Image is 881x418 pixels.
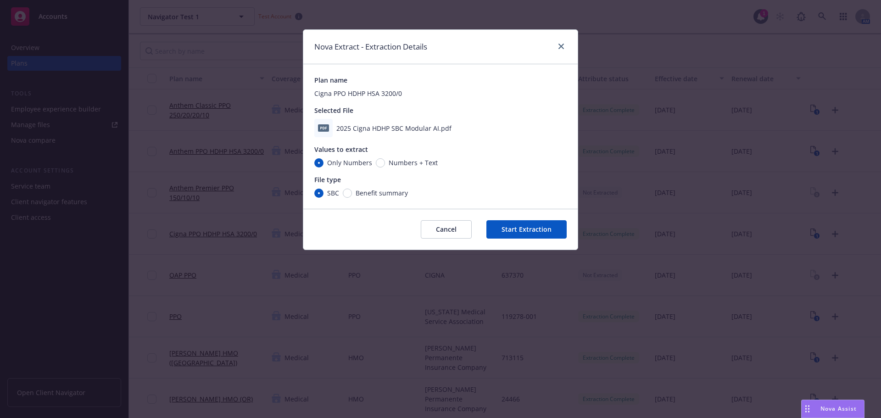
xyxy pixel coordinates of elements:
[389,158,438,167] span: Numbers + Text
[314,158,323,167] input: Only Numbers
[343,189,352,198] input: Benefit summary
[802,400,813,418] div: Drag to move
[314,89,567,98] div: Cigna PPO HDHP HSA 3200/0
[486,220,567,239] button: Start Extraction
[556,41,567,52] a: close
[314,41,427,53] h1: Nova Extract - Extraction Details
[327,158,372,167] span: Only Numbers
[336,123,452,133] span: 2025 Cigna HDHP SBC Modular AI.pdf
[421,220,472,239] button: Cancel
[356,188,408,198] span: Benefit summary
[820,405,857,412] span: Nova Assist
[314,106,567,115] div: Selected File
[314,145,368,154] span: Values to extract
[801,400,864,418] button: Nova Assist
[376,158,385,167] input: Numbers + Text
[327,188,339,198] span: SBC
[314,189,323,198] input: SBC
[314,175,341,184] span: File type
[314,75,567,85] div: Plan name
